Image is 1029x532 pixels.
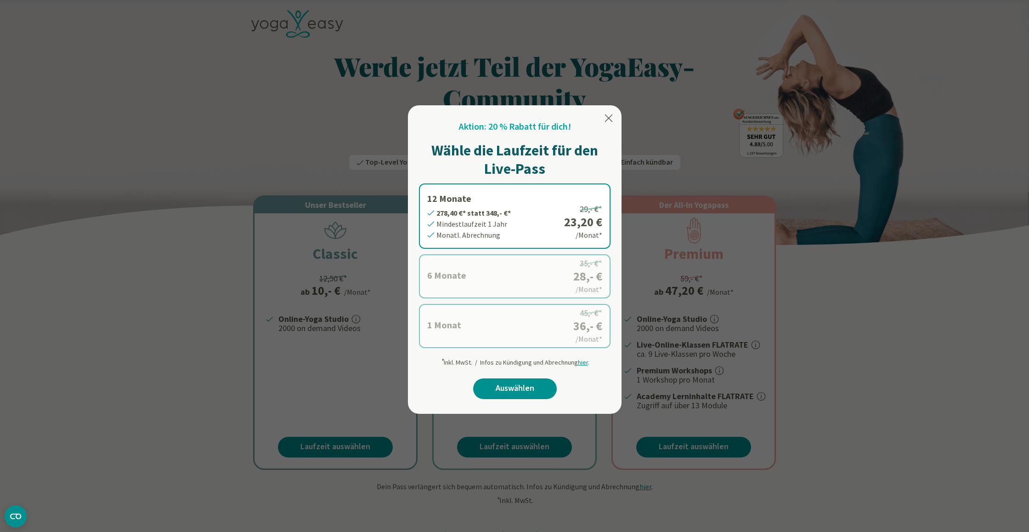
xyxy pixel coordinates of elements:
button: CMP-Widget öffnen [5,505,27,527]
div: Inkl. MwSt. / Infos zu Kündigung und Abrechnung . [441,354,589,367]
a: Auswählen [473,378,557,399]
span: hier [578,358,588,366]
h2: Aktion: 20 % Rabatt für dich! [459,120,571,134]
h1: Wähle die Laufzeit für den Live-Pass [419,141,611,178]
